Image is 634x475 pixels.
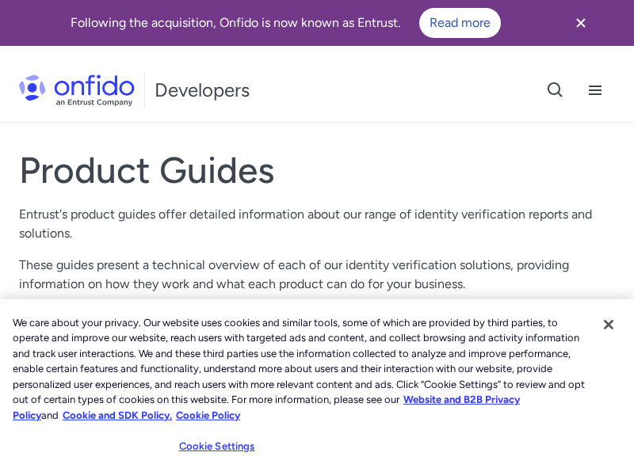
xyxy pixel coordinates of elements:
[13,315,590,424] div: We care about your privacy. Our website uses cookies and similar tools, some of which are provide...
[19,256,615,294] p: These guides present a technical overview of each of our identity verification solutions, providi...
[63,409,172,421] a: Cookie and SDK Policy.
[176,409,240,421] a: Cookie Policy
[167,431,266,462] button: Cookie Settings
[571,13,590,32] svg: Close banner
[19,8,552,38] div: Following the acquisition, Onfido is now known as Entrust.
[19,148,615,192] h1: Product Guides
[575,70,615,110] button: Open navigation menu button
[13,393,520,421] a: More information about our cookie policy., opens in a new tab
[155,78,250,103] h1: Developers
[546,81,565,100] svg: Open search button
[552,3,610,43] button: Close banner
[19,205,615,243] p: Entrust's product guides offer detailed information about our range of identity verification repo...
[586,81,605,100] svg: Open navigation menu button
[419,8,501,38] a: Read more
[536,70,575,110] button: Open search button
[591,307,626,342] button: Close
[19,74,135,106] img: Onfido Logo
